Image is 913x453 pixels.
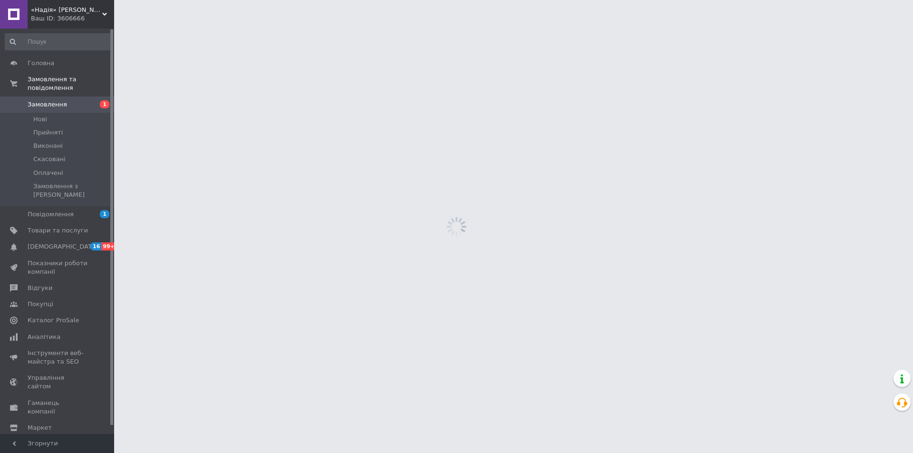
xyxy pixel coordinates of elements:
span: Товари та послуги [28,226,88,235]
span: Відгуки [28,284,52,292]
span: Замовлення з [PERSON_NAME] [33,182,111,199]
span: Нові [33,115,47,124]
div: Ваш ID: 3606666 [31,14,114,23]
span: Аналітика [28,333,60,341]
span: Оплачені [33,169,63,177]
span: Показники роботи компанії [28,259,88,276]
span: Маркет [28,424,52,432]
span: Інструменти веб-майстра та SEO [28,349,88,366]
span: Замовлення та повідомлення [28,75,114,92]
span: Покупці [28,300,53,308]
span: Замовлення [28,100,67,109]
span: 99+ [101,242,117,251]
span: 16 [90,242,101,251]
span: Гаманець компанії [28,399,88,416]
span: [DEMOGRAPHIC_DATA] [28,242,98,251]
span: Повідомлення [28,210,74,219]
span: Каталог ProSale [28,316,79,325]
span: Прийняті [33,128,63,137]
span: Головна [28,59,54,67]
span: Виконані [33,142,63,150]
input: Пошук [5,33,112,50]
span: 1 [100,210,109,218]
span: 1 [100,100,109,108]
span: «Надія» Інтернет-Магазин [31,6,102,14]
span: Управління сайтом [28,374,88,391]
span: Скасовані [33,155,66,164]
